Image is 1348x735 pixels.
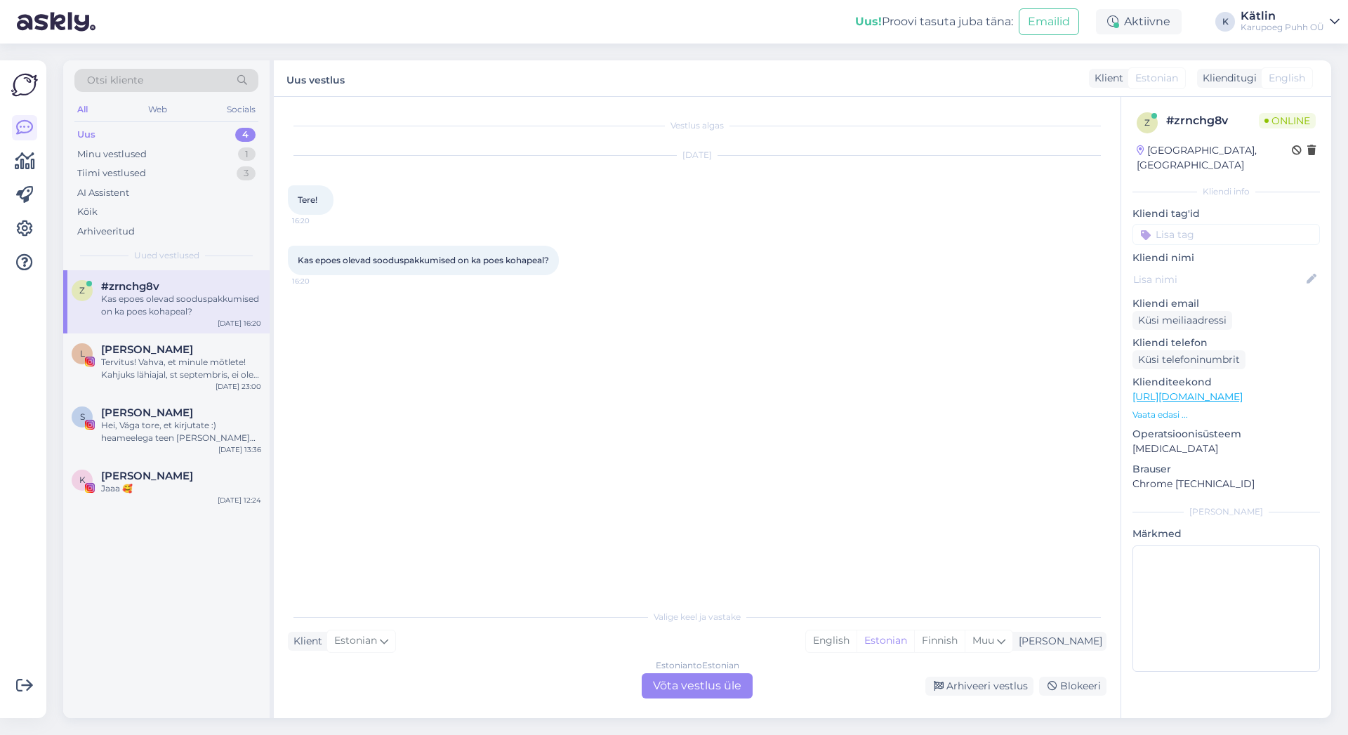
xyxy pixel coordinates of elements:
p: Chrome [TECHNICAL_ID] [1132,477,1320,491]
div: Küsi telefoninumbrit [1132,350,1245,369]
div: English [806,630,857,651]
div: Estonian [857,630,914,651]
div: Klient [288,634,322,649]
div: Hei, Väga tore, et kirjutate :) heameelega teen [PERSON_NAME] koostööd. Hetkel [PERSON_NAME] plaa... [101,419,261,444]
div: Minu vestlused [77,147,147,161]
span: Online [1259,113,1316,128]
div: Arhiveeri vestlus [925,677,1033,696]
p: Brauser [1132,462,1320,477]
div: Estonian to Estonian [656,659,739,672]
div: AI Assistent [77,186,129,200]
div: [GEOGRAPHIC_DATA], [GEOGRAPHIC_DATA] [1137,143,1292,173]
p: Vaata edasi ... [1132,409,1320,421]
span: 16:20 [292,276,345,286]
a: [URL][DOMAIN_NAME] [1132,390,1243,403]
div: Socials [224,100,258,119]
span: z [79,285,85,296]
div: K [1215,12,1235,32]
p: Kliendi tag'id [1132,206,1320,221]
div: 4 [235,128,256,142]
p: Operatsioonisüsteem [1132,427,1320,442]
div: Kõik [77,205,98,219]
span: Estonian [334,633,377,649]
div: [PERSON_NAME] [1132,505,1320,518]
b: Uus! [855,15,882,28]
img: Askly Logo [11,72,38,98]
span: Estonian [1135,71,1178,86]
span: 16:20 [292,216,345,226]
div: Tiimi vestlused [77,166,146,180]
span: z [1144,117,1150,128]
span: Liisu Miller [101,343,193,356]
div: [DATE] 23:00 [216,381,261,392]
div: Valige keel ja vastake [288,611,1106,623]
div: Aktiivne [1096,9,1182,34]
div: Karupoeg Puhh OÜ [1241,22,1324,33]
span: Kas epoes olevad sooduspakkumised on ka poes kohapeal? [298,255,549,265]
div: Tervitus! Vahva, et minule mõtlete! Kahjuks lähiajal, st septembris, ei ole koostööks aega pakkud... [101,356,261,381]
div: Arhiveeritud [77,225,135,239]
div: # zrnchg8v [1166,112,1259,129]
span: English [1269,71,1305,86]
div: Web [145,100,170,119]
p: Kliendi nimi [1132,251,1320,265]
input: Lisa nimi [1133,272,1304,287]
div: Proovi tasuta juba täna: [855,13,1013,30]
div: Jaaa 🥰 [101,482,261,495]
div: Kliendi info [1132,185,1320,198]
div: Võta vestlus üle [642,673,753,698]
div: 1 [238,147,256,161]
div: [DATE] 13:36 [218,444,261,455]
label: Uus vestlus [286,69,345,88]
div: Vestlus algas [288,119,1106,132]
p: Märkmed [1132,527,1320,541]
div: [DATE] 12:24 [218,495,261,505]
span: #zrnchg8v [101,280,159,293]
div: Kas epoes olevad sooduspakkumised on ka poes kohapeal? [101,293,261,318]
p: [MEDICAL_DATA] [1132,442,1320,456]
p: Kliendi email [1132,296,1320,311]
div: [PERSON_NAME] [1013,634,1102,649]
a: KätlinKarupoeg Puhh OÜ [1241,11,1340,33]
div: Blokeeri [1039,677,1106,696]
div: [DATE] 16:20 [218,318,261,329]
div: Uus [77,128,95,142]
span: Sigrid [101,406,193,419]
span: Muu [972,634,994,647]
input: Lisa tag [1132,224,1320,245]
div: Küsi meiliaadressi [1132,311,1232,330]
span: Otsi kliente [87,73,143,88]
span: Uued vestlused [134,249,199,262]
div: Kätlin [1241,11,1324,22]
span: K [79,475,86,485]
div: 3 [237,166,256,180]
div: [DATE] [288,149,1106,161]
div: Finnish [914,630,965,651]
p: Kliendi telefon [1132,336,1320,350]
div: All [74,100,91,119]
button: Emailid [1019,8,1079,35]
span: Tere! [298,194,317,205]
div: Klienditugi [1197,71,1257,86]
div: Klient [1089,71,1123,86]
p: Klienditeekond [1132,375,1320,390]
span: Kristin Kerro [101,470,193,482]
span: S [80,411,85,422]
span: L [80,348,85,359]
